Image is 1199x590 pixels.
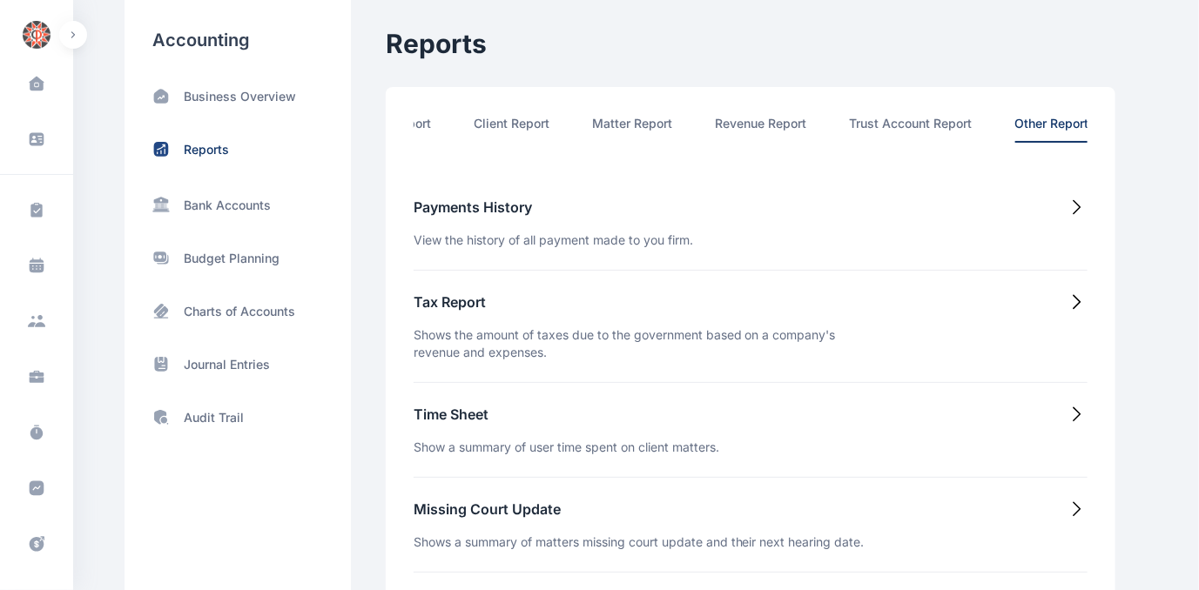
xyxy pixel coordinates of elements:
[184,88,296,105] p: Business Overview
[592,115,672,143] li: Matter Report
[152,355,323,373] a: Journal Entries
[152,355,170,373] img: archive-book.469f2b76.svg
[152,87,323,105] a: Business Overview
[1067,292,1088,312] img: RightArrow.2f693c0b.svg
[474,115,549,143] li: Client Report
[152,249,323,267] a: Budget Planning
[1067,404,1088,425] img: RightArrow.2f693c0b.svg
[152,408,323,426] a: Audit Trail
[184,409,244,426] p: Audit Trail
[152,140,323,158] a: Reports
[715,115,806,143] li: Revenue Report
[152,140,170,158] img: status-up.570d3177.svg
[414,231,693,249] p: View the history of all payment made to you firm.
[184,356,270,373] p: Journal Entries
[152,87,170,105] img: home-trend-up.185bc2c3.svg
[184,197,271,214] p: Bank Accounts
[414,499,865,520] h5: Missing Court Update
[152,249,170,267] img: moneys.97c8a2cc.svg
[414,533,865,551] p: Shows a summary of matters missing court update and their next hearing date.
[1067,499,1088,520] img: RightArrow.2f693c0b.svg
[414,197,693,218] h5: Payments History
[850,115,973,143] li: Trust Account Report
[1067,197,1088,218] img: RightArrow.2f693c0b.svg
[152,28,323,52] h3: Accounting
[1015,115,1089,143] li: Other Report
[152,408,170,426] img: shield-search.e37bf0af.svg
[414,439,719,456] p: Show a summary of user time spent on client matters.
[414,292,875,312] h5: Tax Report
[184,141,229,158] p: Reports
[184,303,295,320] p: Charts of Accounts
[152,195,170,213] img: SideBarBankIcon.97256624.svg
[184,250,280,267] p: Budget Planning
[152,193,323,214] a: Bank Accounts
[414,404,719,425] h5: Time Sheet
[152,302,170,320] img: card-pos.ab3033c8.svg
[386,28,1115,59] h2: Reports
[414,326,875,361] p: Shows the amount of taxes due to the government based on a company's revenue and expenses.
[152,302,323,320] a: Charts of Accounts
